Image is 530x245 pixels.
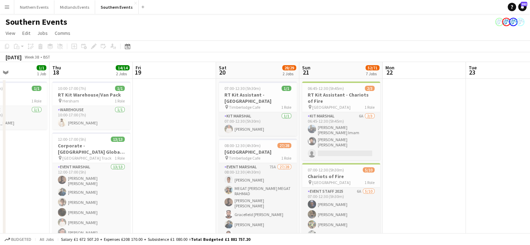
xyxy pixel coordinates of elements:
[191,237,250,242] span: Total Budgeted £1 881 757.20
[518,3,527,11] a: 262
[95,0,139,14] button: Southern Events
[6,54,22,61] div: [DATE]
[52,29,73,38] a: Comms
[3,236,32,243] button: Budgeted
[509,18,517,26] app-user-avatar: RunThrough Events
[502,18,510,26] app-user-avatar: RunThrough Events
[55,30,70,36] span: Comms
[14,0,54,14] button: Northern Events
[20,29,33,38] a: Edit
[61,237,250,242] div: Salary £1 672 507.20 + Expenses £208 170.00 + Subsistence £1 080.00 =
[37,30,48,36] span: Jobs
[34,29,51,38] a: Jobs
[516,18,524,26] app-user-avatar: RunThrough Events
[495,18,504,26] app-user-avatar: RunThrough Events
[521,2,527,6] span: 262
[54,0,95,14] button: Midlands Events
[3,29,18,38] a: View
[43,54,50,60] div: BST
[22,30,30,36] span: Edit
[23,54,40,60] span: Week 38
[6,17,67,27] h1: Southern Events
[11,237,31,242] span: Budgeted
[38,237,55,242] span: All jobs
[6,30,15,36] span: View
